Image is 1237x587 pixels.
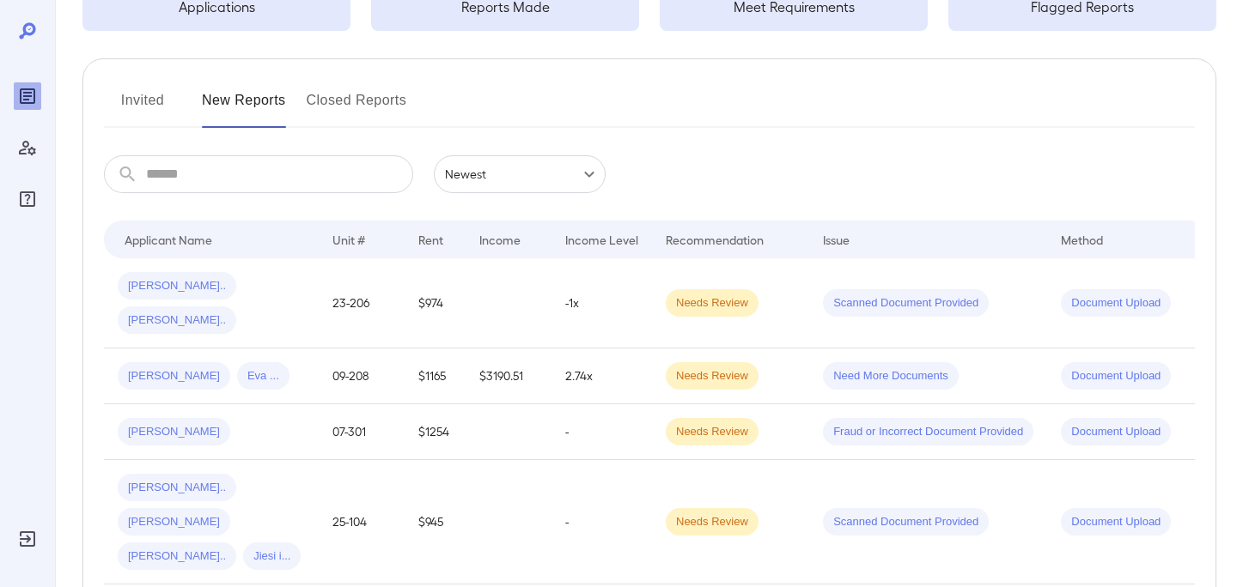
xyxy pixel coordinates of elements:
[319,460,405,584] td: 25-104
[666,368,759,384] span: Needs Review
[118,312,236,329] span: [PERSON_NAME]..
[14,185,41,213] div: FAQ
[479,229,521,250] div: Income
[823,424,1033,440] span: Fraud or Incorrect Document Provided
[565,229,638,250] div: Income Level
[434,155,606,193] div: Newest
[666,424,759,440] span: Needs Review
[14,525,41,553] div: Log Out
[332,229,365,250] div: Unit #
[405,404,466,460] td: $1254
[118,278,236,294] span: [PERSON_NAME]..
[823,514,989,530] span: Scanned Document Provided
[405,258,466,348] td: $974
[14,134,41,161] div: Manage Users
[118,368,230,384] span: [PERSON_NAME]
[1061,368,1171,384] span: Document Upload
[118,480,236,496] span: [PERSON_NAME]..
[14,82,41,110] div: Reports
[823,295,989,312] span: Scanned Document Provided
[307,87,407,128] button: Closed Reports
[823,229,850,250] div: Issue
[405,348,466,404] td: $1165
[319,348,405,404] td: 09-208
[405,460,466,584] td: $945
[551,258,652,348] td: -1x
[466,348,551,404] td: $3190.51
[1061,514,1171,530] span: Document Upload
[551,348,652,404] td: 2.74x
[319,258,405,348] td: 23-206
[202,87,286,128] button: New Reports
[1061,229,1103,250] div: Method
[1061,295,1171,312] span: Document Upload
[118,548,236,565] span: [PERSON_NAME]..
[104,87,181,128] button: Invited
[125,229,212,250] div: Applicant Name
[118,514,230,530] span: [PERSON_NAME]
[418,229,446,250] div: Rent
[1061,424,1171,440] span: Document Upload
[666,514,759,530] span: Needs Review
[237,368,289,384] span: Eva ...
[666,295,759,312] span: Needs Review
[666,229,764,250] div: Recommendation
[243,548,301,565] span: Jiesi i...
[118,424,230,440] span: [PERSON_NAME]
[319,404,405,460] td: 07-301
[551,460,652,584] td: -
[823,368,959,384] span: Need More Documents
[551,404,652,460] td: -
